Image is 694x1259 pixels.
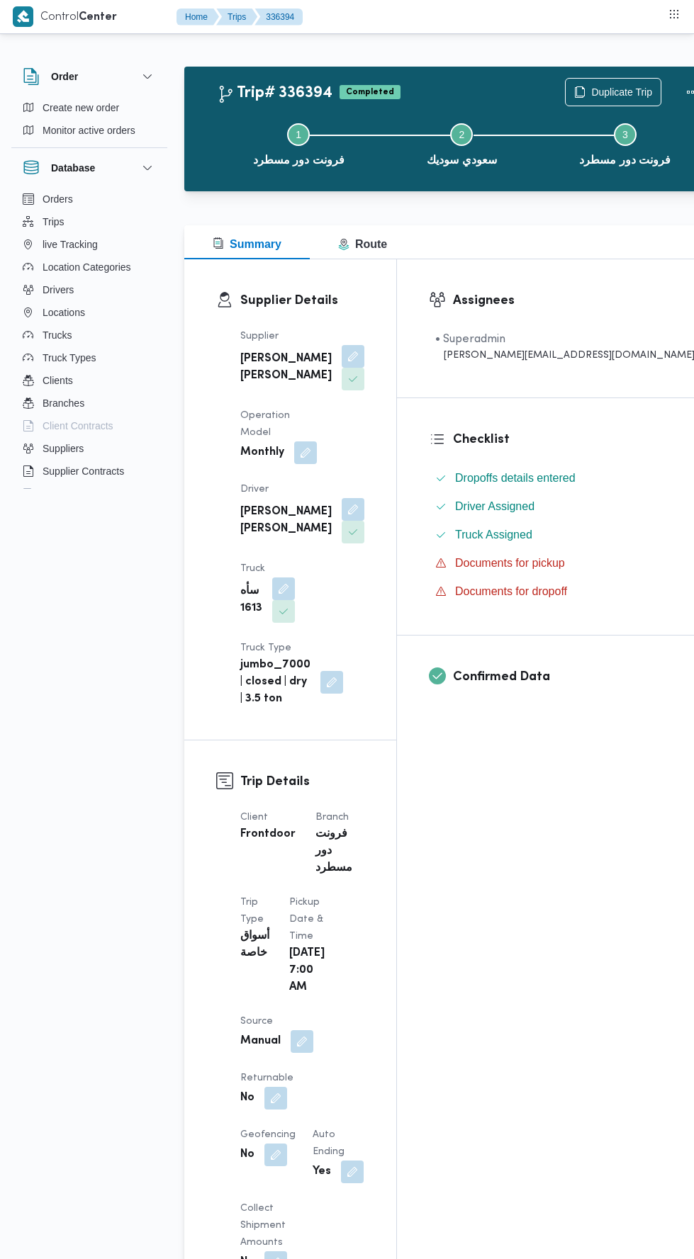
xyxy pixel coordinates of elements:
button: فرونت دور مسطرد [217,106,380,180]
b: [PERSON_NAME] [PERSON_NAME] [240,351,332,385]
button: Orders [17,188,162,210]
img: X8yXhbKr1z7QwAAAABJRU5ErkJggg== [13,6,33,27]
span: Trip Type [240,898,264,924]
button: Branches [17,392,162,414]
span: Supplier Contracts [43,463,124,480]
b: Yes [313,1163,331,1180]
span: Suppliers [43,440,84,457]
button: Create new order [17,96,162,119]
div: Database [11,188,167,495]
button: Trips [216,9,257,26]
span: 3 [622,129,628,140]
span: Truck Assigned [455,529,532,541]
h3: Order [51,68,78,85]
span: Branches [43,395,84,412]
button: Supplier Contracts [17,460,162,482]
button: سعودي سوديك [380,106,543,180]
span: Completed [340,85,401,99]
span: Truck [240,564,265,573]
span: سعودي سوديك [427,152,496,169]
b: سأه 1613 [240,583,262,617]
span: Orders [43,191,73,208]
span: Pickup date & time [289,898,323,941]
span: Monitor active orders [43,122,135,139]
span: Trucks [43,327,72,344]
button: 336394 [254,9,303,26]
span: Operation Model [240,411,290,437]
button: Monitor active orders [17,119,162,142]
span: Client Contracts [43,417,113,434]
button: Locations [17,301,162,324]
button: live Tracking [17,233,162,256]
b: Center [79,12,117,23]
b: فرونت دور مسطرد [315,826,352,877]
b: [DATE] 7:00 AM [289,945,325,996]
button: Duplicate Trip [565,78,661,106]
span: Route [338,238,387,250]
button: Trips [17,210,162,233]
b: No [240,1146,254,1163]
span: Dropoffs details entered [455,470,576,487]
span: Drivers [43,281,74,298]
span: Returnable [240,1073,293,1083]
button: Location Categories [17,256,162,278]
span: Documents for dropoff [455,585,567,597]
h3: Supplier Details [240,291,364,310]
span: live Tracking [43,236,98,253]
span: 2 [459,129,465,140]
button: Client Contracts [17,414,162,437]
button: Clients [17,369,162,392]
button: Database [23,159,156,176]
span: Documents for pickup [455,555,565,572]
span: Trips [43,213,65,230]
button: Trucks [17,324,162,346]
span: Driver Assigned [455,498,535,515]
span: Supplier [240,332,279,341]
span: Source [240,1017,273,1026]
h3: Database [51,159,95,176]
span: Branch [315,813,349,822]
button: Home [177,9,219,26]
span: Truck Assigned [455,526,532,543]
span: 1 [296,129,301,140]
span: Truck Types [43,349,96,366]
b: Manual [240,1033,281,1050]
span: Summary [213,238,281,250]
b: Completed [346,88,394,96]
span: Duplicate Trip [591,84,652,101]
span: Collect Shipment Amounts [240,1204,286,1247]
button: Drivers [17,278,162,301]
span: Devices [43,485,78,502]
span: Dropoffs details entered [455,472,576,484]
span: Auto Ending [313,1130,345,1156]
span: Client [240,813,268,822]
div: Order [11,96,167,147]
b: [PERSON_NAME] [PERSON_NAME] [240,504,332,538]
span: Documents for dropoff [455,583,567,600]
h2: Trip# 336394 [217,84,332,103]
span: Geofencing [240,1130,296,1139]
button: Suppliers [17,437,162,460]
span: Driver Assigned [455,500,535,512]
span: فرونت دور مسطرد [579,152,671,169]
b: أسواق خاصة [240,928,269,962]
span: Documents for pickup [455,557,565,569]
button: Truck Types [17,346,162,369]
button: Devices [17,482,162,505]
span: Clients [43,372,73,389]
span: Driver [240,485,269,494]
button: Order [23,68,156,85]
span: Truck Type [240,643,291,653]
b: No [240,1090,254,1107]
b: Frontdoor [240,826,296,843]
span: Locations [43,304,85,321]
span: فرونت دور مسطرد [253,152,345,169]
span: Create new order [43,99,119,116]
h3: Trip Details [240,772,364,791]
b: Monthly [240,444,284,461]
b: jumbo_7000 | closed | dry | 3.5 ton [240,657,310,708]
span: Location Categories [43,259,131,276]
